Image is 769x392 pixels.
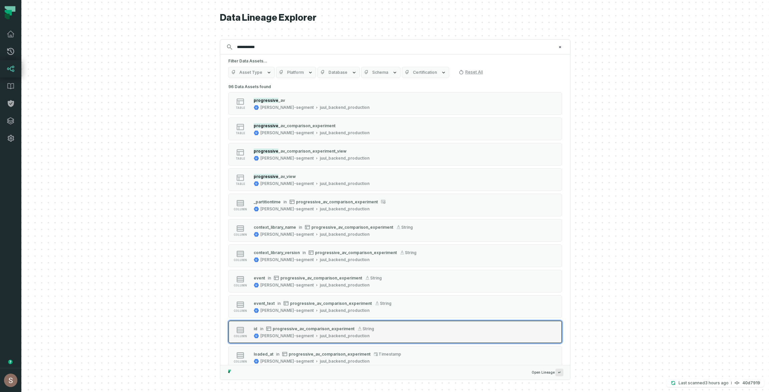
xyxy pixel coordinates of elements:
span: in [268,275,271,280]
button: Platform [276,67,316,78]
div: juul_backend_production [320,257,369,262]
div: juul_backend_production [320,206,369,212]
span: _av_comparison_experiment [278,123,335,128]
button: table[PERSON_NAME]-segmentjuul_backend_production [228,92,562,115]
span: Press ↵ to add a new Data Asset to the graph [555,369,563,376]
button: columnevent_textinprogressive_av_comparison_experimentstring[PERSON_NAME]-segmentjuul_backend_pro... [228,295,562,318]
div: Suggestions [220,82,570,365]
span: progressive_av_comparison_experiment [289,352,370,357]
span: in [283,199,287,204]
button: Last scanned[DATE] 6:47:00 AM40d7919 [667,379,764,387]
span: in [277,301,281,306]
span: column [234,208,247,211]
mark: progressive [254,149,278,154]
button: table[PERSON_NAME]-segmentjuul_backend_production [228,168,562,191]
mark: progressive [254,98,278,103]
span: table [236,182,245,186]
div: juul_backend_production [320,181,369,186]
span: in [260,326,263,331]
span: string [401,225,413,230]
span: progressive_av_comparison_experiment [273,326,354,331]
button: columnidinprogressive_av_comparison_experimentstring[PERSON_NAME]-segmentjuul_backend_production [228,321,562,343]
mark: progressive [254,174,278,179]
div: id [254,326,257,331]
span: timestamp [378,352,401,357]
button: Schema [361,67,401,78]
mark: progressive [254,123,278,128]
button: table[PERSON_NAME]-segmentjuul_backend_production [228,143,562,166]
div: juul-segment [260,105,314,110]
span: progressive_av_comparison_experiment [290,301,372,306]
span: table [236,157,245,160]
button: columnloaded_atinprogressive_av_comparison_experimenttimestamp[PERSON_NAME]-segmentjuul_backend_p... [228,346,562,369]
span: in [302,250,306,255]
span: column [234,258,247,262]
div: juul-segment [260,359,314,364]
button: Certification [402,67,449,78]
h4: 40d7919 [742,381,760,385]
span: _av [278,98,285,103]
span: Certification [413,70,437,75]
div: juul-segment [260,282,314,288]
div: juul_backend_production [320,156,369,161]
div: juul_backend_production [320,105,369,110]
span: table [236,132,245,135]
span: Database [328,70,347,75]
div: juul_backend_production [320,232,369,237]
span: Open Lineage [532,369,563,376]
div: juul_backend_production [320,308,369,313]
div: Tooltip anchor [7,359,13,365]
span: progressive_av_comparison_experiment [315,250,397,255]
span: progressive_av_comparison_experiment [296,199,378,204]
div: juul-segment [260,333,314,339]
span: _av_comparison_experiment_view [278,149,346,154]
span: string [362,326,374,331]
span: table [236,106,245,110]
button: Reset All [456,67,486,77]
span: _av_view [278,174,296,179]
span: in [299,225,302,230]
div: context_library_name [254,225,296,230]
button: Asset Type [228,67,275,78]
button: columncontext_library_nameinprogressive_av_comparison_experimentstring[PERSON_NAME]-segmentjuul_b... [228,219,562,242]
span: progressive_av_comparison_experiment [311,225,393,230]
h1: Data Lineage Explorer [220,12,570,24]
span: string [405,250,417,255]
button: table[PERSON_NAME]-segmentjuul_backend_production [228,118,562,140]
div: juul-segment [260,308,314,313]
p: Last scanned [679,380,729,386]
div: juul-segment [260,232,314,237]
img: avatar of Shay Gafniel [4,374,17,387]
div: juul_backend_production [320,282,369,288]
div: juul_backend_production [320,130,369,136]
span: progressive_av_comparison_experiment [280,275,362,280]
div: _partitiontime [254,199,281,204]
span: string [380,301,392,306]
div: juul_backend_production [320,359,369,364]
div: context_library_version [254,250,300,255]
button: columneventinprogressive_av_comparison_experimentstring[PERSON_NAME]-segmentjuul_backend_production [228,270,562,292]
div: event [254,275,265,280]
button: Clear search query [557,44,563,50]
div: loaded_at [254,352,273,357]
div: juul_backend_production [320,333,369,339]
span: Schema [372,70,388,75]
span: column [234,335,247,338]
div: juul-segment [260,181,314,186]
span: Asset Type [239,70,262,75]
span: column [234,360,247,363]
span: column [234,233,247,236]
div: juul-segment [260,257,314,262]
button: Database [317,67,360,78]
div: juul-segment [260,156,314,161]
div: juul-segment [260,130,314,136]
div: juul-segment [260,206,314,212]
span: column [234,309,247,313]
button: columncontext_library_versioninprogressive_av_comparison_experimentstring[PERSON_NAME]-segmentjuu... [228,244,562,267]
span: string [370,275,382,280]
div: event_text [254,301,275,306]
h5: Filter Data Assets... [228,58,562,64]
span: column [234,284,247,287]
span: Platform [287,70,304,75]
button: column_partitiontimeinprogressive_av_comparison_experiment[PERSON_NAME]-segmentjuul_backend_produ... [228,194,562,216]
